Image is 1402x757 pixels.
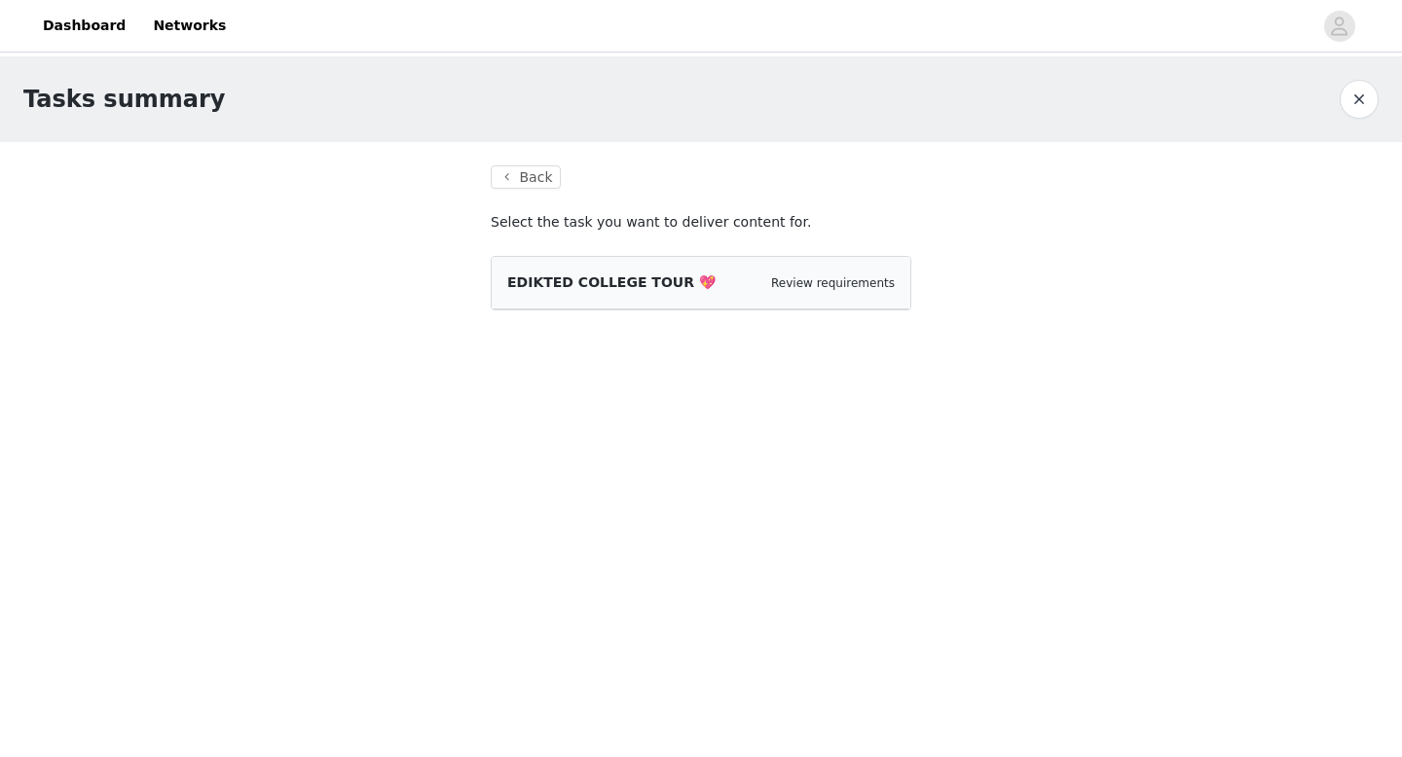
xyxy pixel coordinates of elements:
[771,276,895,290] a: Review requirements
[23,82,225,117] h1: Tasks summary
[1330,11,1348,42] div: avatar
[31,4,137,48] a: Dashboard
[507,274,716,290] span: EDIKTED COLLEGE TOUR 💖
[491,212,911,233] p: Select the task you want to deliver content for.
[141,4,238,48] a: Networks
[491,165,561,189] button: Back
